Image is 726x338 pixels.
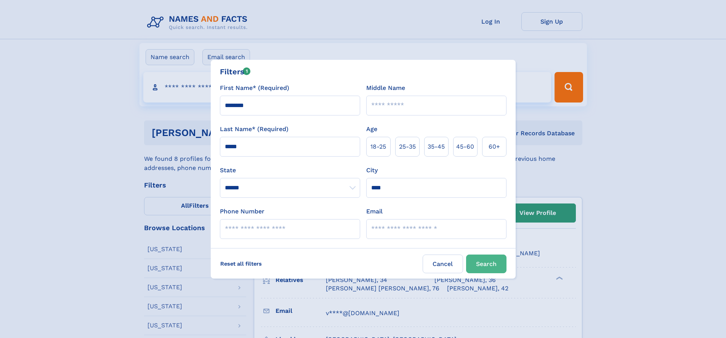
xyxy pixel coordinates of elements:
[220,66,251,77] div: Filters
[220,207,264,216] label: Phone Number
[370,142,386,151] span: 18‑25
[423,255,463,273] label: Cancel
[466,255,506,273] button: Search
[220,83,289,93] label: First Name* (Required)
[220,166,360,175] label: State
[456,142,474,151] span: 45‑60
[366,166,378,175] label: City
[366,207,383,216] label: Email
[489,142,500,151] span: 60+
[215,255,267,273] label: Reset all filters
[428,142,445,151] span: 35‑45
[220,125,288,134] label: Last Name* (Required)
[366,125,377,134] label: Age
[366,83,405,93] label: Middle Name
[399,142,416,151] span: 25‑35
